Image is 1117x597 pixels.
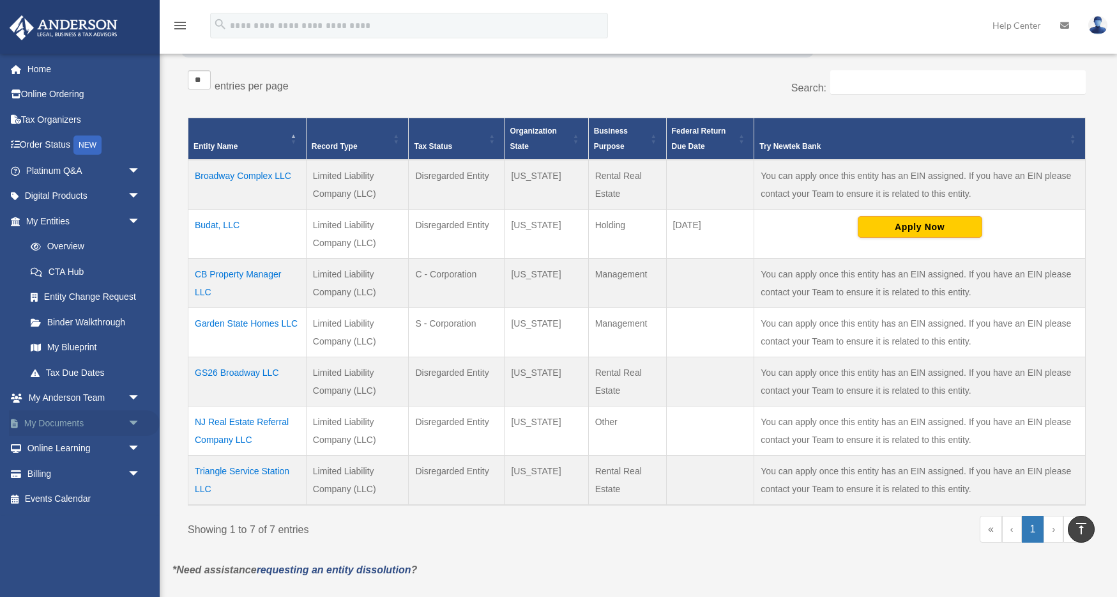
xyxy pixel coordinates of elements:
a: Platinum Q&Aarrow_drop_down [9,158,160,183]
td: [US_STATE] [505,406,588,455]
a: menu [172,22,188,33]
th: Record Type: Activate to sort [306,118,409,160]
td: Management [588,258,666,307]
td: Disregarded Entity [409,357,505,406]
span: arrow_drop_down [128,410,153,437]
a: Order StatusNEW [9,132,160,159]
a: requesting an entity dissolution [257,564,411,575]
label: Search: [791,82,826,93]
td: NJ Real Estate Referral Company LLC [188,406,307,455]
a: Next [1044,516,1063,543]
span: arrow_drop_down [128,183,153,210]
a: Digital Productsarrow_drop_down [9,183,160,209]
td: You can apply once this entity has an EIN assigned. If you have an EIN please contact your Team t... [754,406,1086,455]
a: My Documentsarrow_drop_down [9,410,160,436]
label: entries per page [215,81,289,91]
a: Online Ordering [9,82,160,107]
img: Anderson Advisors Platinum Portal [6,15,121,40]
i: menu [172,18,188,33]
a: vertical_align_top [1068,516,1095,543]
span: Business Purpose [594,127,628,151]
td: You can apply once this entity has an EIN assigned. If you have an EIN please contact your Team t... [754,307,1086,357]
td: [US_STATE] [505,160,588,210]
td: [US_STATE] [505,307,588,357]
td: Limited Liability Company (LLC) [306,406,409,455]
td: You can apply once this entity has an EIN assigned. If you have an EIN please contact your Team t... [754,455,1086,505]
a: Overview [18,234,147,260]
td: Rental Real Estate [588,455,666,505]
div: Showing 1 to 7 of 7 entries [188,516,627,539]
button: Apply Now [858,216,982,238]
a: My Anderson Teamarrow_drop_down [9,385,160,411]
a: CTA Hub [18,259,153,284]
a: 1 [1022,516,1044,543]
img: User Pic [1088,16,1107,35]
td: GS26 Broadway LLC [188,357,307,406]
td: Limited Liability Company (LLC) [306,160,409,210]
td: Limited Liability Company (LLC) [306,209,409,258]
a: Billingarrow_drop_down [9,461,160,486]
td: [US_STATE] [505,209,588,258]
td: Disregarded Entity [409,209,505,258]
a: Last [1063,516,1086,543]
a: Events Calendar [9,486,160,512]
a: First [980,516,1002,543]
td: Limited Liability Company (LLC) [306,258,409,307]
td: You can apply once this entity has an EIN assigned. If you have an EIN please contact your Team t... [754,160,1086,210]
td: Management [588,307,666,357]
th: Business Purpose: Activate to sort [588,118,666,160]
a: Binder Walkthrough [18,309,153,335]
i: vertical_align_top [1074,521,1089,536]
td: [US_STATE] [505,455,588,505]
td: [DATE] [666,209,754,258]
span: arrow_drop_down [128,158,153,184]
a: Online Learningarrow_drop_down [9,436,160,461]
td: Disregarded Entity [409,406,505,455]
td: Budat, LLC [188,209,307,258]
td: Disregarded Entity [409,455,505,505]
a: Home [9,56,160,82]
td: CB Property Manager LLC [188,258,307,307]
th: Federal Return Due Date: Activate to sort [666,118,754,160]
td: Disregarded Entity [409,160,505,210]
a: My Entitiesarrow_drop_down [9,208,153,234]
i: search [213,17,227,31]
td: C - Corporation [409,258,505,307]
span: Record Type [312,142,358,151]
th: Tax Status: Activate to sort [409,118,505,160]
td: Limited Liability Company (LLC) [306,307,409,357]
td: Triangle Service Station LLC [188,455,307,505]
a: Previous [1002,516,1022,543]
span: Federal Return Due Date [672,127,726,151]
a: Tax Organizers [9,107,160,132]
a: Entity Change Request [18,284,153,310]
div: NEW [73,136,102,155]
div: Try Newtek Bank [759,139,1066,154]
td: [US_STATE] [505,357,588,406]
td: [US_STATE] [505,258,588,307]
span: Tax Status [414,142,452,151]
th: Entity Name: Activate to invert sorting [188,118,307,160]
td: Holding [588,209,666,258]
td: Limited Liability Company (LLC) [306,357,409,406]
span: arrow_drop_down [128,461,153,487]
em: *Need assistance ? [172,564,417,575]
a: Tax Due Dates [18,360,153,385]
th: Try Newtek Bank : Activate to sort [754,118,1086,160]
span: arrow_drop_down [128,385,153,412]
span: arrow_drop_down [128,208,153,235]
td: Rental Real Estate [588,357,666,406]
td: S - Corporation [409,307,505,357]
span: arrow_drop_down [128,436,153,462]
td: Garden State Homes LLC [188,307,307,357]
td: Other [588,406,666,455]
td: Rental Real Estate [588,160,666,210]
td: Broadway Complex LLC [188,160,307,210]
span: Entity Name [194,142,238,151]
td: Limited Liability Company (LLC) [306,455,409,505]
span: Organization State [510,127,556,151]
a: My Blueprint [18,335,153,361]
td: You can apply once this entity has an EIN assigned. If you have an EIN please contact your Team t... [754,357,1086,406]
td: You can apply once this entity has an EIN assigned. If you have an EIN please contact your Team t... [754,258,1086,307]
th: Organization State: Activate to sort [505,118,588,160]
